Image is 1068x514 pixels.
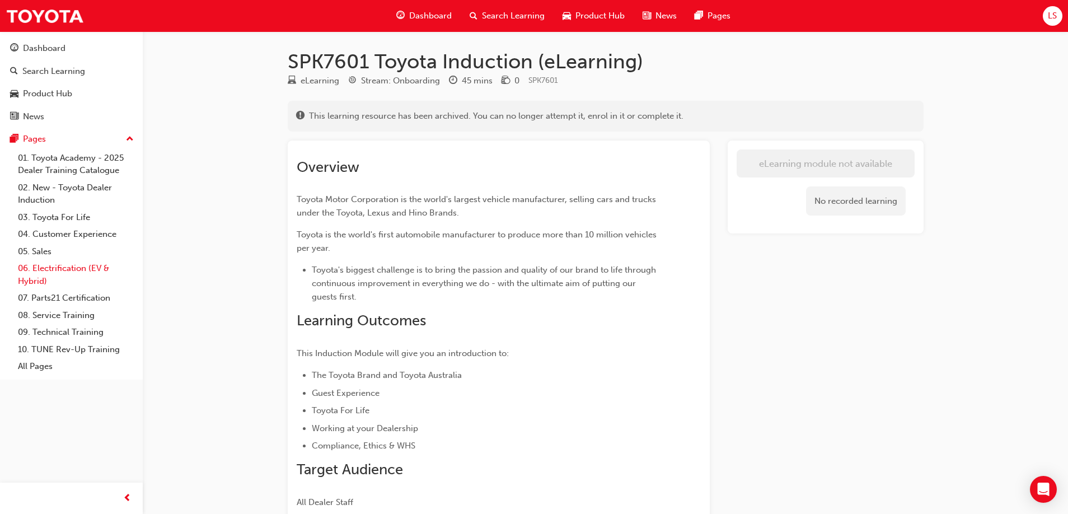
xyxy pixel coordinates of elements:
[554,4,634,27] a: car-iconProduct Hub
[312,423,418,433] span: Working at your Dealership
[470,9,477,23] span: search-icon
[409,10,452,22] span: Dashboard
[348,74,440,88] div: Stream
[4,106,138,127] a: News
[13,289,138,307] a: 07. Parts21 Certification
[297,230,659,253] span: Toyota is the world's first automobile manufacturer to produce more than 10 million vehicles per ...
[1030,476,1057,503] div: Open Intercom Messenger
[23,110,44,123] div: News
[502,76,510,86] span: money-icon
[288,74,339,88] div: Type
[708,10,730,22] span: Pages
[482,10,545,22] span: Search Learning
[4,36,138,129] button: DashboardSearch LearningProduct HubNews
[528,76,558,85] span: Learning resource code
[312,441,415,451] span: Compliance, Ethics & WHS
[387,4,461,27] a: guage-iconDashboard
[13,307,138,324] a: 08. Service Training
[301,74,339,87] div: eLearning
[461,4,554,27] a: search-iconSearch Learning
[4,129,138,149] button: Pages
[1048,10,1057,22] span: LS
[1043,6,1062,26] button: LS
[13,243,138,260] a: 05. Sales
[396,9,405,23] span: guage-icon
[449,76,457,86] span: clock-icon
[297,312,426,329] span: Learning Outcomes
[4,83,138,104] a: Product Hub
[361,74,440,87] div: Stream: Onboarding
[13,324,138,341] a: 09. Technical Training
[312,388,380,398] span: Guest Experience
[737,149,915,177] button: eLearning module not available
[10,134,18,144] span: pages-icon
[348,76,357,86] span: target-icon
[22,65,85,78] div: Search Learning
[6,3,84,29] img: Trak
[297,461,403,478] span: Target Audience
[309,110,683,123] span: This learning resource has been archived. You can no longer attempt it, enrol in it or complete it.
[23,42,65,55] div: Dashboard
[10,112,18,122] span: news-icon
[312,370,462,380] span: The Toyota Brand and Toyota Australia
[297,194,658,218] span: Toyota Motor Corporation is the world's largest vehicle manufacturer, selling cars and trucks und...
[126,132,134,147] span: up-icon
[575,10,625,22] span: Product Hub
[312,405,369,415] span: Toyota For Life
[13,209,138,226] a: 03. Toyota For Life
[297,497,353,507] span: All Dealer Staff
[23,133,46,146] div: Pages
[686,4,739,27] a: pages-iconPages
[4,61,138,82] a: Search Learning
[502,74,519,88] div: Price
[297,348,509,358] span: This Induction Module will give you an introduction to:
[312,265,658,302] span: Toyota's biggest challenge is to bring the passion and quality of our brand to life through conti...
[10,67,18,77] span: search-icon
[655,10,677,22] span: News
[13,226,138,243] a: 04. Customer Experience
[10,44,18,54] span: guage-icon
[10,89,18,99] span: car-icon
[4,38,138,59] a: Dashboard
[297,158,359,176] span: Overview
[123,492,132,506] span: prev-icon
[296,111,305,122] span: exclaim-icon
[563,9,571,23] span: car-icon
[634,4,686,27] a: news-iconNews
[462,74,493,87] div: 45 mins
[288,76,296,86] span: learningResourceType_ELEARNING-icon
[806,186,906,216] div: No recorded learning
[13,358,138,375] a: All Pages
[288,49,924,74] h1: SPK7601 Toyota Induction (eLearning)
[643,9,651,23] span: news-icon
[13,341,138,358] a: 10. TUNE Rev-Up Training
[514,74,519,87] div: 0
[13,179,138,209] a: 02. New - Toyota Dealer Induction
[695,9,703,23] span: pages-icon
[23,87,72,100] div: Product Hub
[13,260,138,289] a: 06. Electrification (EV & Hybrid)
[449,74,493,88] div: Duration
[13,149,138,179] a: 01. Toyota Academy - 2025 Dealer Training Catalogue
